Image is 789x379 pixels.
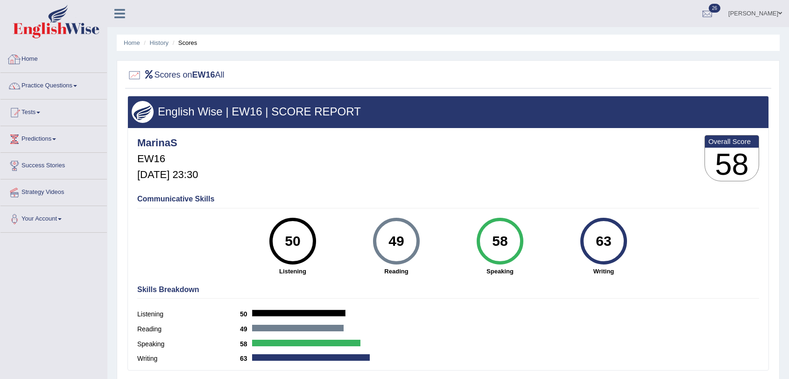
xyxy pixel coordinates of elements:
[379,222,413,261] div: 49
[132,106,765,118] h3: English Wise | EW16 | SCORE REPORT
[127,68,225,82] h2: Scores on All
[586,222,620,261] div: 63
[709,4,720,13] span: 26
[0,46,107,70] a: Home
[705,148,759,181] h3: 58
[0,126,107,150] a: Predictions
[240,325,252,333] b: 49
[132,101,154,123] img: wings.png
[240,310,252,318] b: 50
[137,137,198,149] h4: MarinaS
[246,267,340,276] strong: Listening
[708,137,755,145] b: Overall Score
[137,195,759,203] h4: Communicative Skills
[0,100,107,123] a: Tests
[349,267,444,276] strong: Reading
[0,206,107,229] a: Your Account
[137,286,759,294] h4: Skills Breakdown
[453,267,547,276] strong: Speaking
[0,73,107,96] a: Practice Questions
[192,70,215,79] b: EW16
[137,324,240,334] label: Reading
[137,354,240,364] label: Writing
[137,153,198,164] h5: EW16
[0,153,107,176] a: Success Stories
[137,309,240,319] label: Listening
[483,222,517,261] div: 58
[557,267,651,276] strong: Writing
[137,339,240,349] label: Speaking
[0,179,107,203] a: Strategy Videos
[170,38,197,47] li: Scores
[275,222,310,261] div: 50
[150,39,169,46] a: History
[137,169,198,180] h5: [DATE] 23:30
[240,355,252,362] b: 63
[124,39,140,46] a: Home
[240,340,252,348] b: 58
